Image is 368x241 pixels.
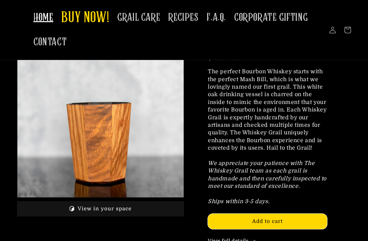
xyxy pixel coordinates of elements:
[168,11,198,24] span: RECIPES
[113,7,164,28] a: GRAIL CARE
[230,7,312,28] a: CORPORATE GIFTING
[234,11,308,24] span: CORPORATE GIFTING
[206,11,226,24] span: F.A.Q.
[61,9,109,28] span: BUY NOW!
[208,160,326,205] i: We appreciate your patience with The Whiskey Grail team as each grail is handmade and then carefu...
[208,214,327,229] button: Add to cart
[33,36,67,49] span: CONTACT
[29,32,71,53] a: CONTACT
[57,5,113,32] a: BUY NOW!
[17,201,184,216] button: View in your space, loads item in augmented reality window
[208,68,327,205] p: The perfect Bourbon Whiskey starts with the perfect Mash Bill, which is what we lovingly named ou...
[164,7,202,28] a: RECIPES
[202,7,230,28] a: F.A.Q.
[29,7,57,28] a: HOME
[252,218,283,224] span: Add to cart
[117,11,160,24] span: GRAIL CARE
[33,11,53,24] span: HOME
